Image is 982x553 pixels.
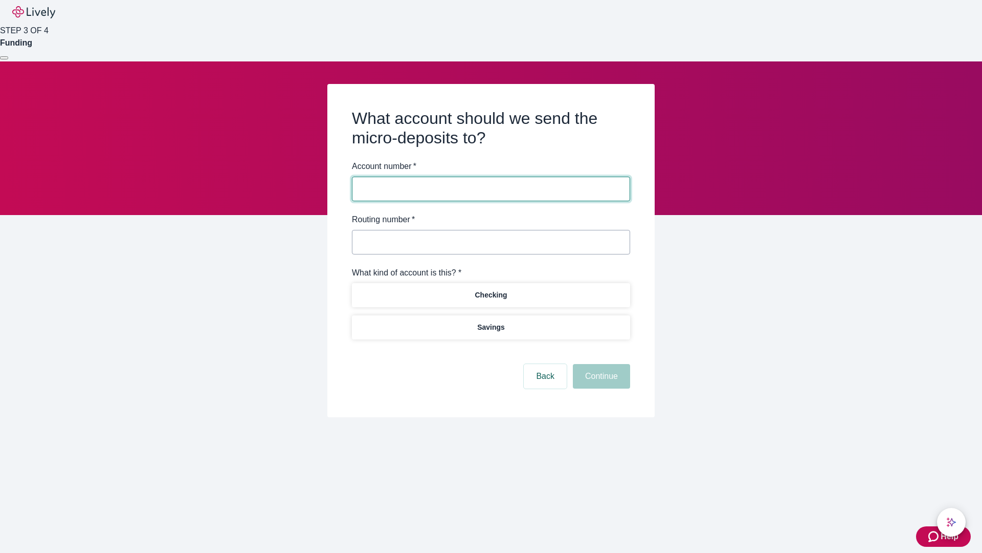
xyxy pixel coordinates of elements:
[352,214,415,226] label: Routing number
[352,315,630,339] button: Savings
[352,267,461,279] label: What kind of account is this? *
[928,530,941,543] svg: Zendesk support icon
[352,160,416,173] label: Account number
[946,517,956,527] svg: Lively AI Assistant
[475,290,507,301] p: Checking
[524,364,567,389] button: Back
[941,530,958,543] span: Help
[352,109,630,148] h2: What account should we send the micro-deposits to?
[477,322,505,333] p: Savings
[916,526,971,547] button: Zendesk support iconHelp
[352,283,630,307] button: Checking
[12,6,55,18] img: Lively
[937,508,966,537] button: chat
